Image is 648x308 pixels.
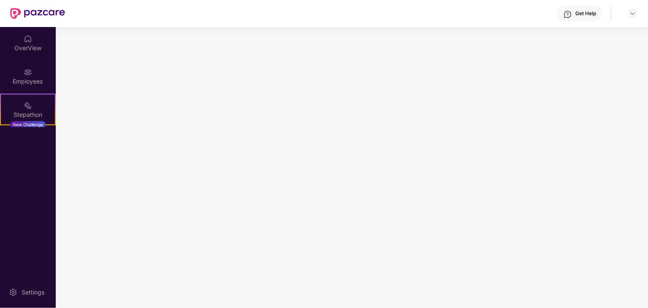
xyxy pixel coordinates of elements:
div: New Challenge [10,121,46,128]
div: Settings [19,288,47,297]
div: Get Help [575,10,596,17]
img: New Pazcare Logo [10,8,65,19]
img: svg+xml;base64,PHN2ZyBpZD0iRHJvcGRvd24tMzJ4MzIiIHhtbG5zPSJodHRwOi8vd3d3LnczLm9yZy8yMDAwL3N2ZyIgd2... [629,10,636,17]
img: svg+xml;base64,PHN2ZyB4bWxucz0iaHR0cDovL3d3dy53My5vcmcvMjAwMC9zdmciIHdpZHRoPSIyMSIgaGVpZ2h0PSIyMC... [24,101,32,110]
img: svg+xml;base64,PHN2ZyBpZD0iSG9tZSIgeG1sbnM9Imh0dHA6Ly93d3cudzMub3JnLzIwMDAvc3ZnIiB3aWR0aD0iMjAiIG... [24,35,32,43]
img: svg+xml;base64,PHN2ZyBpZD0iRW1wbG95ZWVzIiB4bWxucz0iaHR0cDovL3d3dy53My5vcmcvMjAwMC9zdmciIHdpZHRoPS... [24,68,32,76]
img: svg+xml;base64,PHN2ZyBpZD0iSGVscC0zMngzMiIgeG1sbnM9Imh0dHA6Ly93d3cudzMub3JnLzIwMDAvc3ZnIiB3aWR0aD... [564,10,572,19]
div: Stepathon [1,111,55,119]
img: svg+xml;base64,PHN2ZyBpZD0iU2V0dGluZy0yMHgyMCIgeG1sbnM9Imh0dHA6Ly93d3cudzMub3JnLzIwMDAvc3ZnIiB3aW... [9,288,17,297]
